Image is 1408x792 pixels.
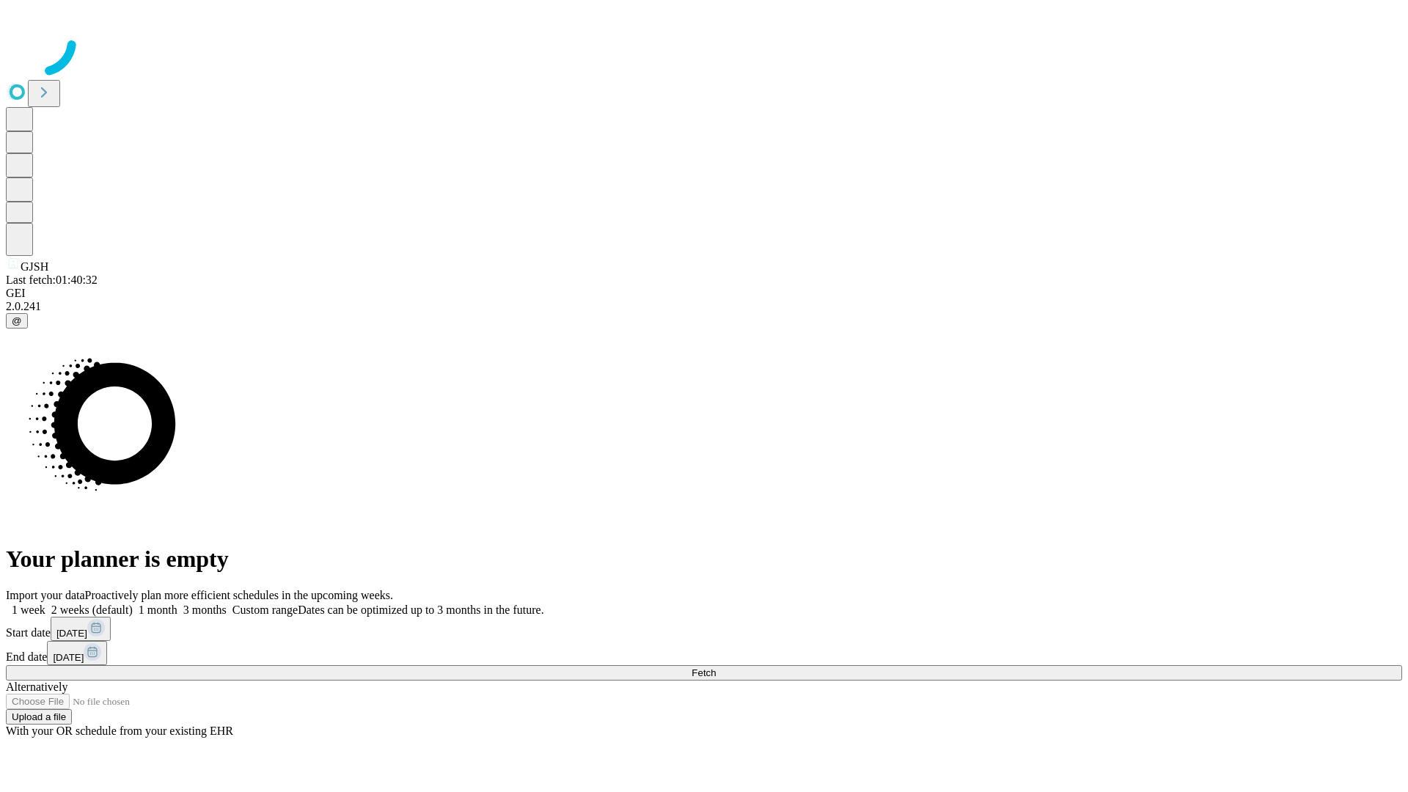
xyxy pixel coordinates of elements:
[139,604,177,616] span: 1 month
[183,604,227,616] span: 3 months
[232,604,298,616] span: Custom range
[12,604,45,616] span: 1 week
[6,300,1402,313] div: 2.0.241
[692,667,716,678] span: Fetch
[6,546,1402,573] h1: Your planner is empty
[51,604,133,616] span: 2 weeks (default)
[56,628,87,639] span: [DATE]
[6,681,67,693] span: Alternatively
[85,589,393,601] span: Proactively plan more efficient schedules in the upcoming weeks.
[6,287,1402,300] div: GEI
[6,313,28,329] button: @
[6,709,72,725] button: Upload a file
[53,652,84,663] span: [DATE]
[6,665,1402,681] button: Fetch
[51,617,111,641] button: [DATE]
[6,274,98,286] span: Last fetch: 01:40:32
[21,260,48,273] span: GJSH
[6,617,1402,641] div: Start date
[47,641,107,665] button: [DATE]
[12,315,22,326] span: @
[6,725,233,737] span: With your OR schedule from your existing EHR
[6,589,85,601] span: Import your data
[298,604,543,616] span: Dates can be optimized up to 3 months in the future.
[6,641,1402,665] div: End date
